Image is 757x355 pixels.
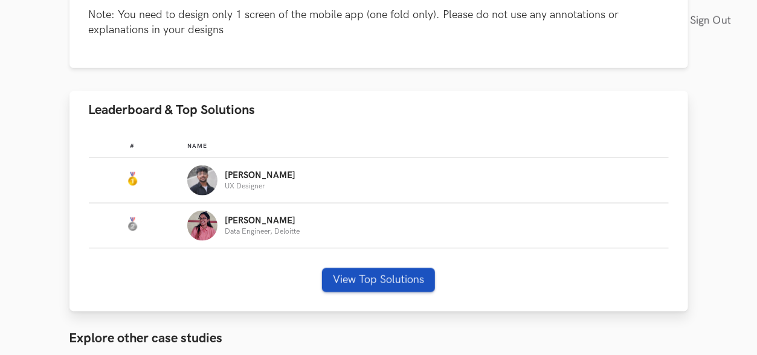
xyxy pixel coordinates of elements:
h3: Explore other case studies [69,331,688,347]
button: Leaderboard & Top Solutions [69,91,688,129]
table: Leaderboard [89,133,669,249]
button: View Top Solutions [322,268,435,292]
div: Leaderboard & Top Solutions [69,129,688,312]
span: Leaderboard & Top Solutions [89,102,256,118]
img: Silver Medal [125,217,140,232]
img: Profile photo [187,211,217,241]
p: [PERSON_NAME] [225,216,300,226]
img: Gold Medal [125,172,140,187]
p: Data Engineer, Deloitte [225,228,300,235]
span: Name [187,142,207,150]
p: UX Designer [225,182,295,190]
span: # [130,142,135,150]
p: [PERSON_NAME] [225,171,295,181]
a: Sign Out [690,7,738,34]
img: Profile photo [187,165,217,196]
